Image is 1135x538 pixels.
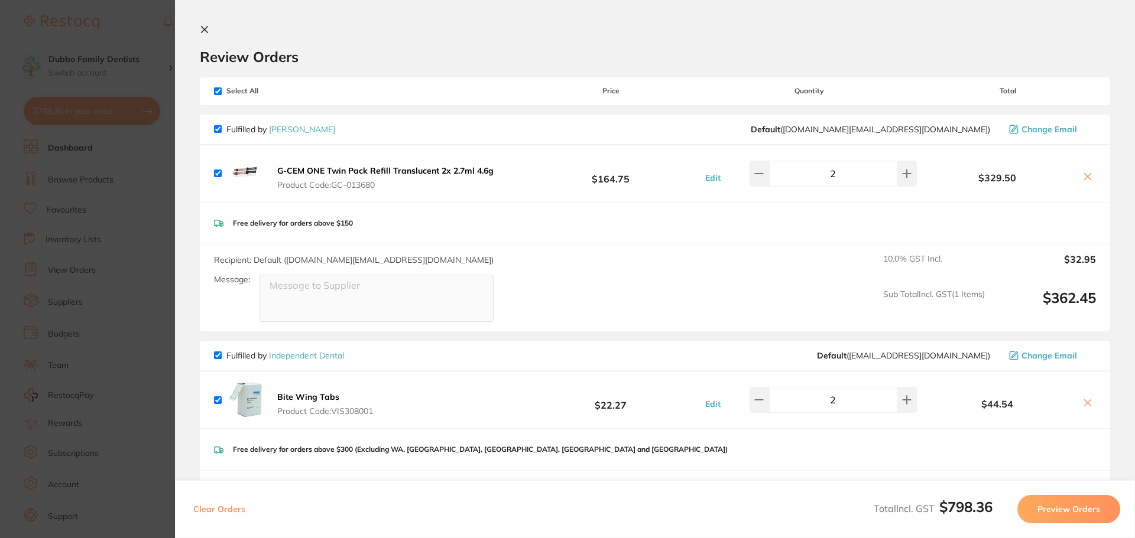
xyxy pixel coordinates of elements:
[920,172,1075,183] b: $329.50
[226,155,264,193] img: MWl6aWoycA
[269,124,335,135] a: [PERSON_NAME]
[523,162,699,184] b: $164.75
[751,124,780,135] b: Default
[817,351,990,360] span: orders@independentdental.com.au
[233,219,353,227] p: Free delivery for orders above $150
[883,254,985,280] span: 10.0 % GST Incl.
[277,165,494,176] b: G-CEM ONE Twin Pack Refill Translucent 2x 2.7ml 4.6g
[214,275,250,285] label: Message:
[1006,124,1096,135] button: Change Email
[214,255,494,265] span: Recipient: Default ( [DOMAIN_NAME][EMAIL_ADDRESS][DOMAIN_NAME] )
[1006,350,1096,361] button: Change Email
[817,350,847,361] b: Default
[200,48,1110,66] h2: Review Orders
[274,392,377,416] button: Bite Wing Tabs Product Code:VIS308001
[274,165,497,190] button: G-CEM ONE Twin Pack Refill Translucent 2x 2.7ml 4.6g Product Code:GC-013680
[1022,125,1077,134] span: Change Email
[277,392,339,402] b: Bite Wing Tabs
[277,406,373,416] span: Product Code: VIS308001
[994,254,1096,280] output: $32.95
[523,87,699,95] span: Price
[233,445,728,454] p: Free delivery for orders above $300 (Excluding WA, [GEOGRAPHIC_DATA], [GEOGRAPHIC_DATA], [GEOGRAP...
[190,495,249,523] button: Clear Orders
[939,498,993,516] b: $798.36
[883,289,985,322] span: Sub Total Incl. GST ( 1 Items)
[269,350,344,361] a: Independent Dental
[702,172,724,183] button: Edit
[214,87,332,95] span: Select All
[226,381,264,419] img: cHNkdmoyNA
[920,399,1075,409] b: $44.54
[751,125,990,134] span: customer.care@henryschein.com.au
[226,351,344,360] p: Fulfilled by
[702,399,724,409] button: Edit
[699,87,920,95] span: Quantity
[920,87,1096,95] span: Total
[1022,351,1077,360] span: Change Email
[1017,495,1120,523] button: Preview Orders
[874,503,993,514] span: Total Incl. GST
[226,125,335,134] p: Fulfilled by
[994,289,1096,322] output: $362.45
[277,180,494,190] span: Product Code: GC-013680
[523,389,699,411] b: $22.27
